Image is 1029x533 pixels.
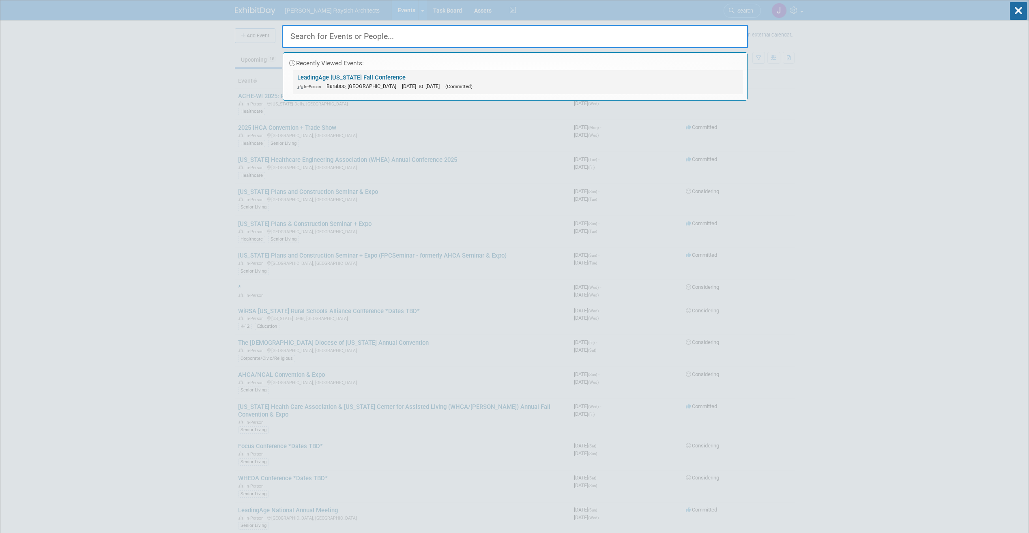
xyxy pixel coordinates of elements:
div: Recently Viewed Events: [287,53,743,70]
span: [DATE] to [DATE] [402,83,444,89]
a: LeadingAge [US_STATE] Fall Conference In-Person Baraboo, [GEOGRAPHIC_DATA] [DATE] to [DATE] (Comm... [293,70,743,94]
span: In-Person [297,84,325,89]
span: Baraboo, [GEOGRAPHIC_DATA] [327,83,400,89]
span: (Committed) [445,84,473,89]
input: Search for Events or People... [282,25,748,48]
